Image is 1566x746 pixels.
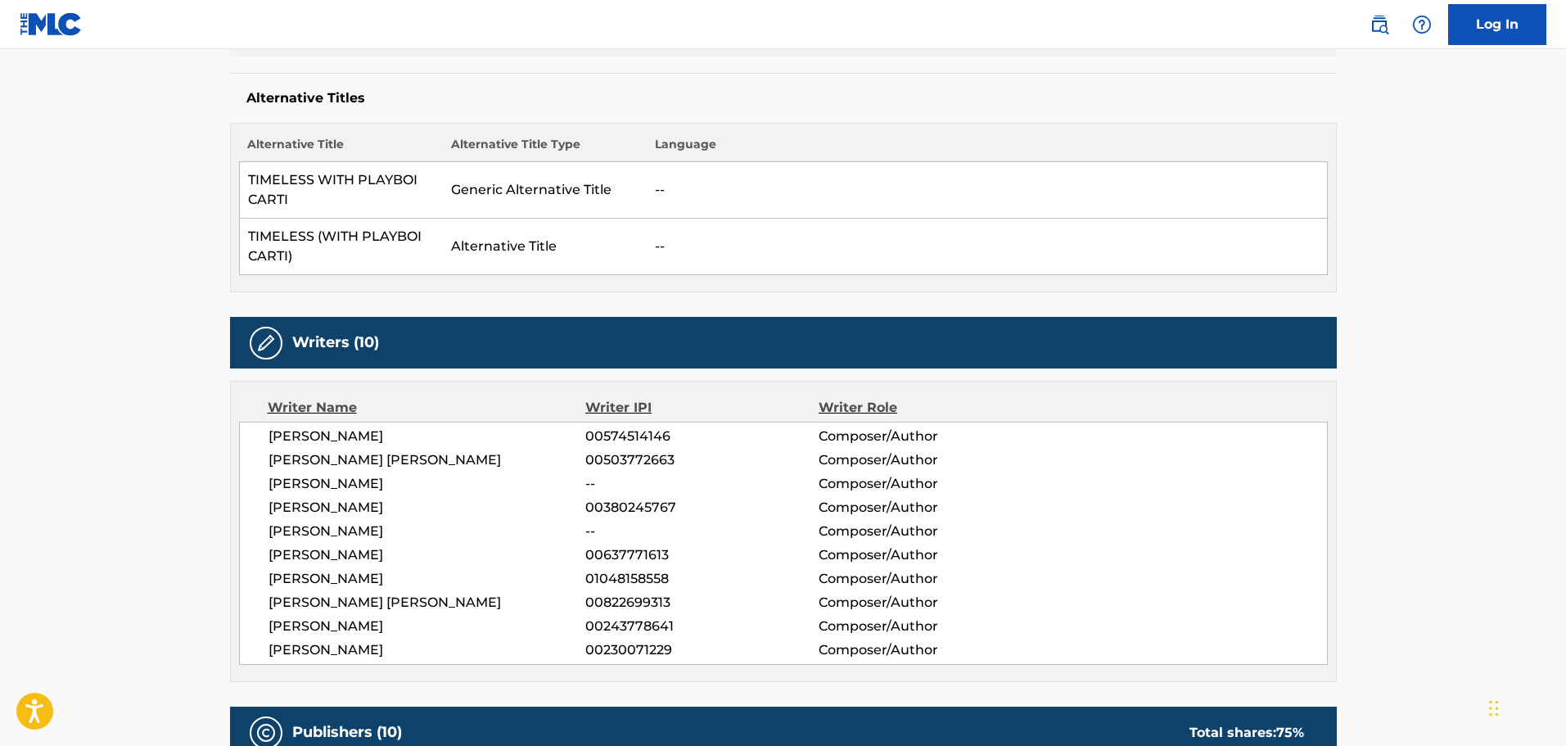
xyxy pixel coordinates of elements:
td: TIMELESS (WITH PLAYBOI CARTI) [239,219,443,275]
span: [PERSON_NAME] [269,545,586,565]
img: Writers [256,333,276,353]
div: Drag [1489,684,1499,733]
th: Alternative Title [239,136,443,162]
img: help [1412,15,1432,34]
span: Composer/Author [819,640,1031,660]
span: 00822699313 [585,593,818,613]
th: Alternative Title Type [443,136,647,162]
td: TIMELESS WITH PLAYBOI CARTI [239,162,443,219]
span: 75 % [1276,725,1304,740]
span: [PERSON_NAME] [269,498,586,518]
span: Composer/Author [819,593,1031,613]
a: Public Search [1363,8,1396,41]
span: [PERSON_NAME] [269,474,586,494]
span: 00243778641 [585,617,818,636]
span: 00503772663 [585,450,818,470]
span: 00230071229 [585,640,818,660]
span: Composer/Author [819,617,1031,636]
h5: Publishers (10) [292,723,402,742]
span: Composer/Author [819,427,1031,446]
span: -- [585,474,818,494]
div: Writer Role [819,398,1031,418]
th: Language [647,136,1327,162]
img: Publishers [256,723,276,743]
span: 00380245767 [585,498,818,518]
div: Help [1406,8,1438,41]
span: [PERSON_NAME] [PERSON_NAME] [269,450,586,470]
span: Composer/Author [819,474,1031,494]
td: Alternative Title [443,219,647,275]
span: [PERSON_NAME] [269,427,586,446]
span: [PERSON_NAME] [269,569,586,589]
img: search [1370,15,1389,34]
span: 01048158558 [585,569,818,589]
span: [PERSON_NAME] [269,617,586,636]
img: MLC Logo [20,12,83,36]
td: Generic Alternative Title [443,162,647,219]
iframe: Chat Widget [1484,667,1566,746]
div: Writer Name [268,398,586,418]
span: [PERSON_NAME] [269,522,586,541]
span: 00574514146 [585,427,818,446]
div: Writer IPI [585,398,819,418]
span: Composer/Author [819,522,1031,541]
span: Composer/Author [819,450,1031,470]
h5: Writers (10) [292,333,379,352]
span: 00637771613 [585,545,818,565]
td: -- [647,219,1327,275]
span: Composer/Author [819,545,1031,565]
span: [PERSON_NAME] [PERSON_NAME] [269,593,586,613]
span: Composer/Author [819,498,1031,518]
td: -- [647,162,1327,219]
span: -- [585,522,818,541]
h5: Alternative Titles [246,90,1320,106]
span: [PERSON_NAME] [269,640,586,660]
a: Log In [1448,4,1546,45]
div: Total shares: [1189,723,1304,743]
span: Composer/Author [819,569,1031,589]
